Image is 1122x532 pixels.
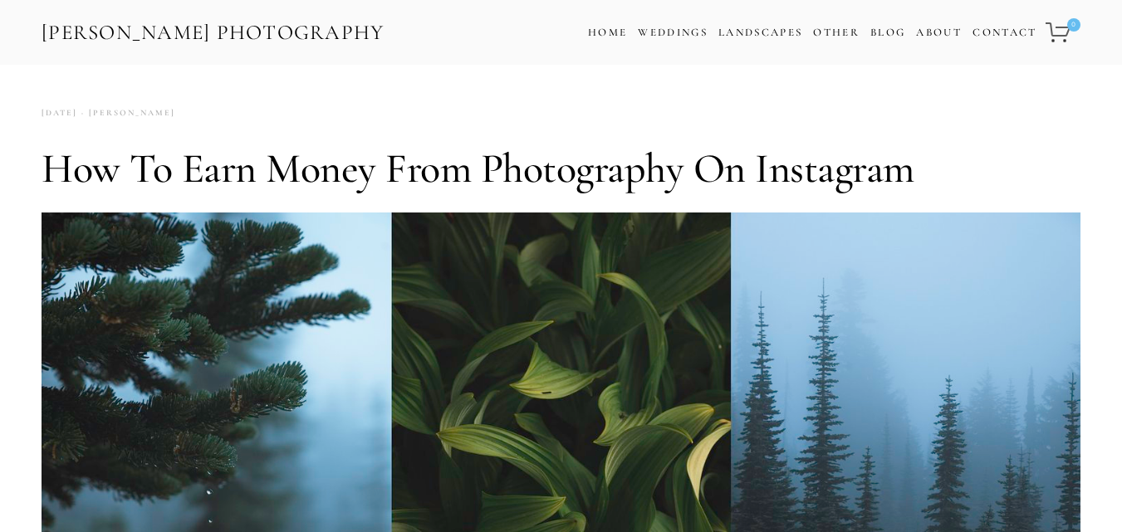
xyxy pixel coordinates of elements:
a: Landscapes [718,26,802,39]
a: Blog [870,21,905,45]
time: [DATE] [42,102,77,124]
a: About [916,21,962,45]
a: Contact [973,21,1036,45]
a: Weddings [638,26,708,39]
a: [PERSON_NAME] Photography [40,14,386,51]
h1: How to Earn Money from Photography on Instagram [42,144,1080,193]
a: [PERSON_NAME] [77,102,175,124]
span: 0 [1067,18,1080,32]
a: Other [813,26,860,39]
a: Home [588,21,627,45]
a: 0 items in cart [1043,12,1082,52]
